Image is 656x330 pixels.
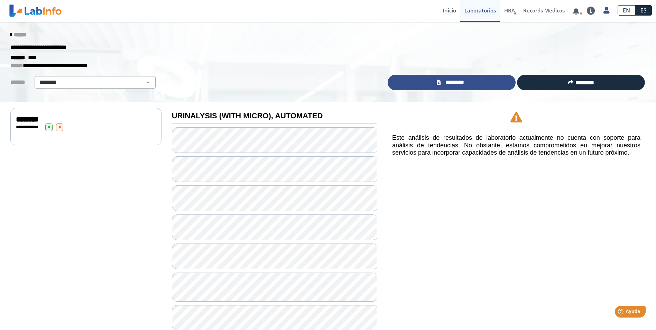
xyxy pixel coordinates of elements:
a: EN [618,5,635,16]
iframe: Help widget launcher [594,303,648,322]
a: ES [635,5,652,16]
span: HRA [504,7,515,14]
b: URINALYSIS (WITH MICRO), AUTOMATED [172,111,323,120]
h5: Este análisis de resultados de laboratorio actualmente no cuenta con soporte para análisis de ten... [392,134,640,157]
